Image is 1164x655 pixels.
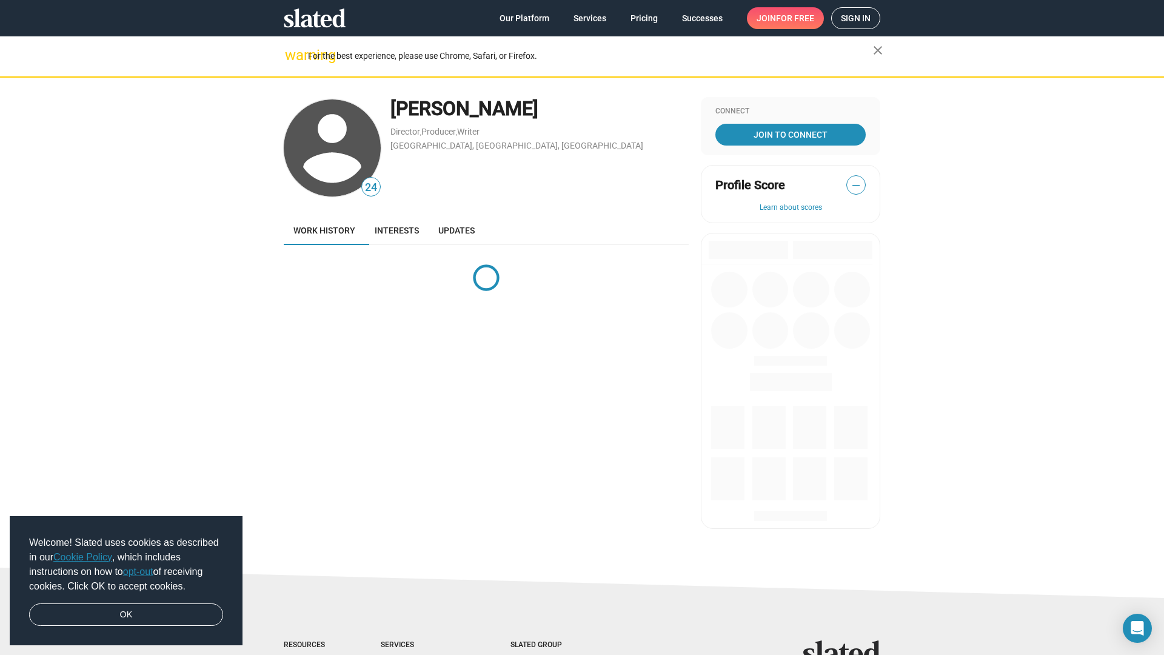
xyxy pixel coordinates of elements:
button: Learn about scores [715,203,866,213]
mat-icon: warning [285,48,299,62]
a: opt-out [123,566,153,577]
span: Profile Score [715,177,785,193]
span: Services [574,7,606,29]
span: — [847,178,865,193]
a: Joinfor free [747,7,824,29]
a: Director [390,127,420,136]
a: Writer [457,127,480,136]
span: , [420,129,421,136]
div: Resources [284,640,332,650]
div: Connect [715,107,866,116]
div: [PERSON_NAME] [390,96,689,122]
a: Our Platform [490,7,559,29]
div: Services [381,640,462,650]
a: dismiss cookie message [29,603,223,626]
a: [GEOGRAPHIC_DATA], [GEOGRAPHIC_DATA], [GEOGRAPHIC_DATA] [390,141,643,150]
span: Pricing [630,7,658,29]
a: Interests [365,216,429,245]
span: Successes [682,7,723,29]
a: Successes [672,7,732,29]
span: for free [776,7,814,29]
a: Work history [284,216,365,245]
span: Join To Connect [718,124,863,146]
div: For the best experience, please use Chrome, Safari, or Firefox. [308,48,873,64]
span: , [456,129,457,136]
span: Work history [293,226,355,235]
span: 24 [362,180,380,196]
div: cookieconsent [10,516,242,646]
a: Join To Connect [715,124,866,146]
div: Open Intercom Messenger [1123,614,1152,643]
span: Join [757,7,814,29]
div: Slated Group [510,640,593,650]
span: Interests [375,226,419,235]
mat-icon: close [871,43,885,58]
span: Our Platform [500,7,549,29]
a: Sign in [831,7,880,29]
span: Updates [438,226,475,235]
span: Welcome! Slated uses cookies as described in our , which includes instructions on how to of recei... [29,536,223,594]
a: Producer [421,127,456,136]
span: Sign in [841,8,871,29]
a: Pricing [621,7,667,29]
a: Services [564,7,616,29]
a: Cookie Policy [53,552,112,562]
a: Updates [429,216,484,245]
